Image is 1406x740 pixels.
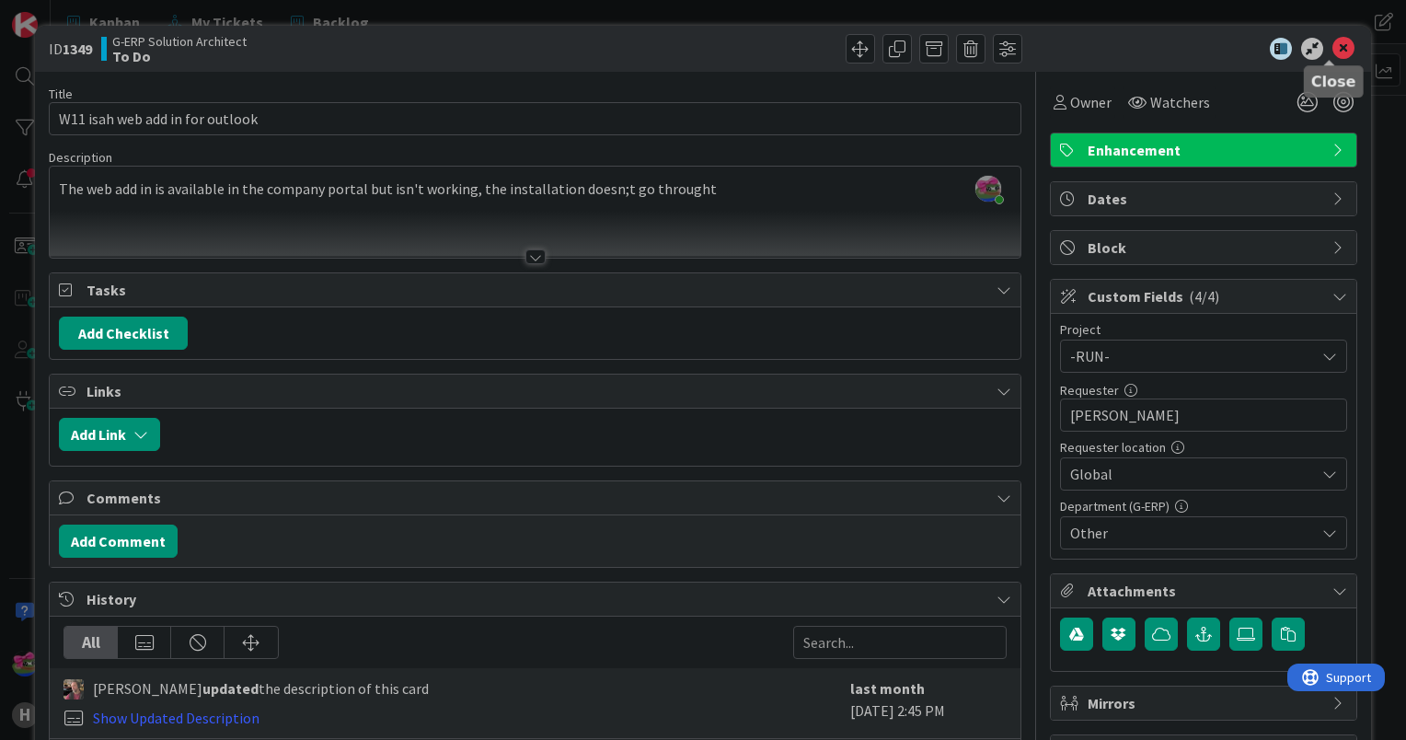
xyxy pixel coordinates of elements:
[59,418,160,451] button: Add Link
[1060,382,1119,399] label: Requester
[1060,500,1347,513] div: Department (G-ERP)
[112,34,247,49] span: G-ERP Solution Architect
[1088,580,1323,602] span: Attachments
[86,380,987,402] span: Links
[93,677,429,700] span: [PERSON_NAME] the description of this card
[59,525,178,558] button: Add Comment
[39,3,84,25] span: Support
[59,317,188,350] button: Add Checklist
[63,679,84,700] img: BF
[49,149,112,166] span: Description
[59,179,1011,200] p: The web add in is available in the company portal but isn't working, the installation doesn;t go ...
[49,86,73,102] label: Title
[1070,91,1112,113] span: Owner
[1060,323,1347,336] div: Project
[1088,692,1323,714] span: Mirrors
[1088,139,1323,161] span: Enhancement
[202,679,259,698] b: updated
[1070,343,1306,369] span: -RUN-
[63,40,92,58] b: 1349
[112,49,247,64] b: To Do
[850,679,925,698] b: last month
[49,38,92,60] span: ID
[1088,237,1323,259] span: Block
[86,588,987,610] span: History
[1088,285,1323,307] span: Custom Fields
[86,487,987,509] span: Comments
[1311,73,1356,90] h5: Close
[93,709,259,727] a: Show Updated Description
[975,176,1001,202] img: lZSkiElmQkbTnYjqBnmuxrE6UEyyMcGi.png
[1150,91,1210,113] span: Watchers
[86,279,987,301] span: Tasks
[1070,461,1306,487] span: Global
[1088,188,1323,210] span: Dates
[1060,441,1347,454] div: Requester location
[850,677,1007,729] div: [DATE] 2:45 PM
[64,627,118,658] div: All
[1189,287,1219,306] span: ( 4/4 )
[793,626,1007,659] input: Search...
[1070,522,1315,544] span: Other
[49,102,1021,135] input: type card name here...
